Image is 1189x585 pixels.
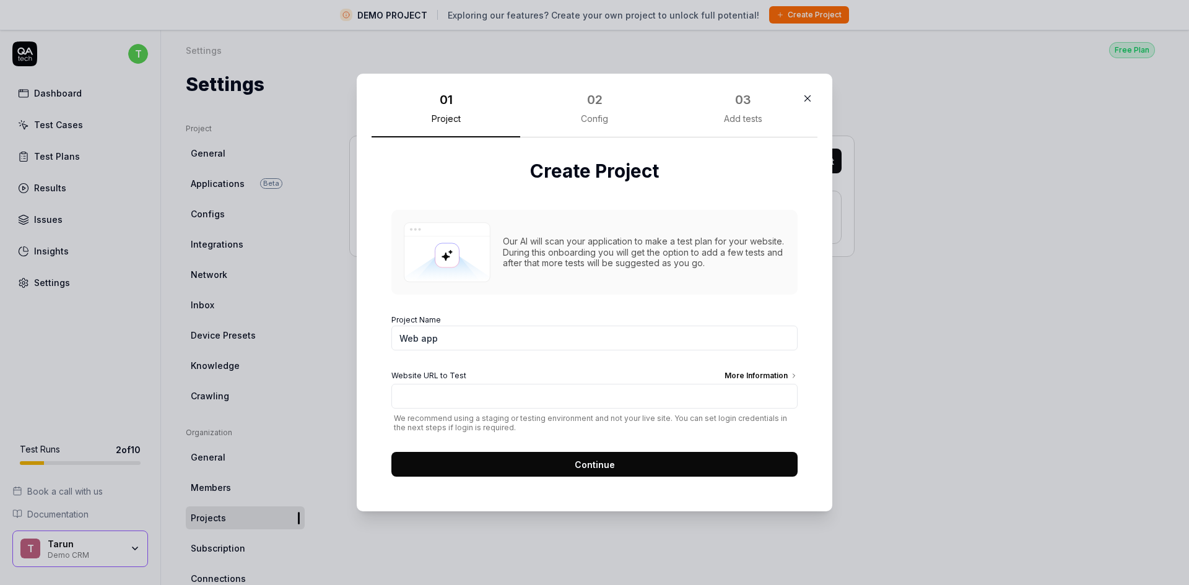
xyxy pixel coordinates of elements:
div: More Information [725,370,798,384]
div: Project [432,113,461,124]
span: Continue [575,458,615,471]
h2: Create Project [391,157,798,185]
label: Project Name [391,314,798,350]
div: Add tests [724,113,762,124]
input: Project Name [391,326,798,350]
div: 02 [587,90,603,109]
button: Continue [391,452,798,477]
input: Website URL to TestMore Information [391,384,798,409]
div: Config [581,113,608,124]
div: Our AI will scan your application to make a test plan for your website. During this onboarding yo... [503,236,785,269]
div: 01 [440,90,453,109]
span: Website URL to Test [391,370,466,384]
span: We recommend using a staging or testing environment and not your live site. You can set login cre... [391,414,798,432]
button: Close Modal [798,89,817,108]
div: 03 [735,90,751,109]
